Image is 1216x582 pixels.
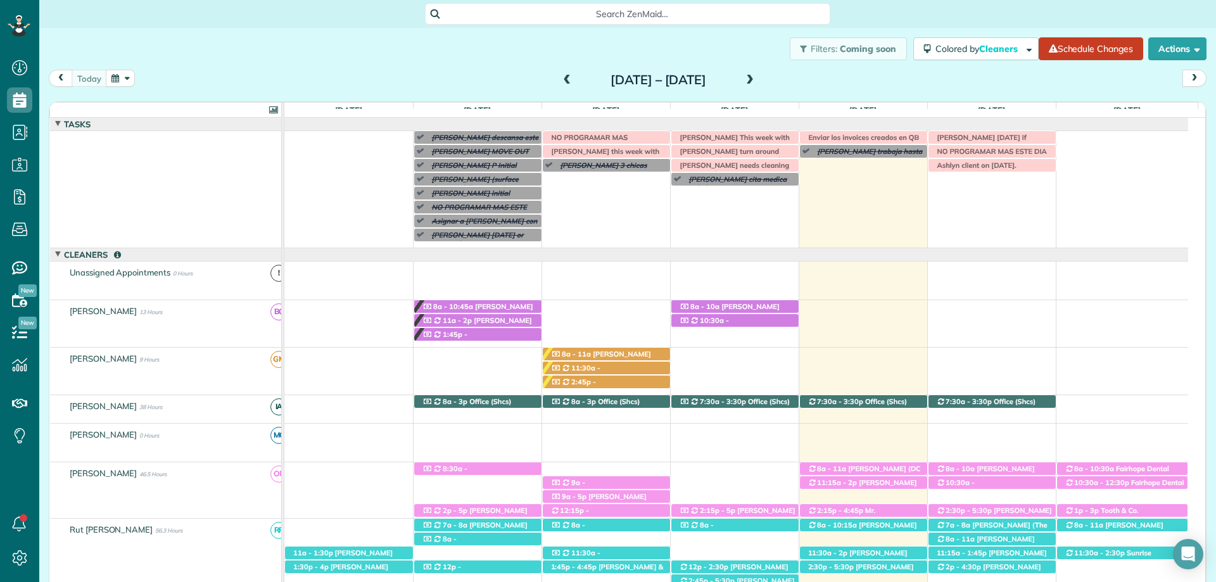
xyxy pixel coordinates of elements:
[590,105,622,115] span: [DATE]
[561,350,592,358] span: 8a - 11a
[699,397,747,406] span: 7:30a - 3:30p
[550,521,586,538] span: 8a - 11:15a
[414,395,541,408] div: 11940 [US_STATE] 181 - Fairhope, AL, 36532
[270,265,288,282] span: !
[139,308,162,315] span: 13 Hours
[422,330,468,348] span: 1:45p - 4:45p
[293,548,393,566] span: [PERSON_NAME] ([PHONE_NUMBER])
[683,175,787,193] span: [PERSON_NAME] cita medica toda la manana
[442,521,468,529] span: 7a - 8a
[928,547,1056,560] div: [STREET_ADDRESS]
[414,504,541,517] div: [GEOGRAPHIC_DATA] sub - [GEOGRAPHIC_DATA]
[422,316,532,334] span: [PERSON_NAME] ([PHONE_NUMBER])
[270,522,288,539] span: RP
[67,524,155,535] span: Rut [PERSON_NAME]
[928,476,1056,490] div: [STREET_ADDRESS]
[807,562,914,580] span: [PERSON_NAME] ([PHONE_NUMBER])
[442,397,468,406] span: 8a - 3p
[543,504,670,517] div: [STREET_ADDRESS]
[426,175,523,220] span: [PERSON_NAME] (surface cleaning-full service charge. master bath please work it floor)
[718,105,750,115] span: [DATE]
[699,506,736,515] span: 2:15p - 5p
[936,521,1048,538] span: [PERSON_NAME] (The Verandas)
[414,533,541,546] div: [STREET_ADDRESS]
[550,377,597,395] span: 2:45p - 5:45p
[936,548,1047,576] span: [PERSON_NAME] (DDN Renovations LLC) ([PHONE_NUMBER])
[674,161,790,179] span: [PERSON_NAME] needs cleaning [DATE] and [DATE]
[61,250,123,260] span: Cleaners
[422,339,501,357] span: [PERSON_NAME] ([PHONE_NUMBER])
[426,231,524,258] span: [PERSON_NAME] [DATE] or [DATE] if not [DATE] as discussed is ok
[422,506,528,524] span: [PERSON_NAME] ([PHONE_NUMBER])
[422,543,505,561] span: [PERSON_NAME] ([PHONE_NUMBER])
[285,547,413,560] div: [STREET_ADDRESS]
[461,105,493,115] span: [DATE]
[816,521,858,529] span: 8a - 10:15a
[931,161,1017,170] span: Ashlyn client on [DATE].
[173,270,193,277] span: 0 Hours
[550,397,640,415] span: Office (Shcs) ([PHONE_NUMBER])
[442,506,468,515] span: 2p - 5p
[543,376,670,389] div: [STREET_ADDRESS]
[550,562,598,571] span: 1:45p - 4:45p
[550,492,647,510] span: [PERSON_NAME] ([PHONE_NUMBER])
[579,73,738,87] h2: [DATE] – [DATE]
[543,547,670,560] div: [STREET_ADDRESS][PERSON_NAME][PERSON_NAME]
[543,362,670,375] div: [STREET_ADDRESS]
[550,350,651,367] span: [PERSON_NAME] ([PHONE_NUMBER])
[816,464,847,473] span: 8a - 11a
[426,189,511,198] span: [PERSON_NAME] initial
[936,464,1035,482] span: [PERSON_NAME] ([PHONE_NUMBER])
[674,147,794,165] span: [PERSON_NAME] turn around [DATE], needs last minute booking
[679,529,763,547] span: [PERSON_NAME] ([PHONE_NUMBER])
[936,535,1035,552] span: [PERSON_NAME] ([PHONE_NUMBER])
[18,284,37,297] span: New
[293,562,329,571] span: 1:30p - 4p
[139,356,159,363] span: 9 Hours
[800,547,927,560] div: [STREET_ADDRESS]
[332,105,365,115] span: [DATE]
[945,562,982,571] span: 2p - 4:30p
[816,397,864,406] span: 7:30a - 3:30p
[800,462,927,476] div: [STREET_ADDRESS]
[543,395,670,408] div: 11940 [US_STATE] 181 - Fairhope, AL, 36532
[945,535,975,543] span: 8a - 11a
[1057,504,1188,517] div: [STREET_ADDRESS]
[800,519,927,532] div: [STREET_ADDRESS]
[811,147,923,165] span: [PERSON_NAME] trabaja hasta hoy
[422,535,457,552] span: 8a - 11:30a
[690,302,720,311] span: 8a - 10a
[550,487,634,505] span: [PERSON_NAME] ([PHONE_NUMBER])
[1073,464,1115,473] span: 8a - 10:30a
[847,105,879,115] span: [DATE]
[679,316,730,334] span: 10:30a - 12:45p
[139,432,159,439] span: 0 Hours
[807,397,908,415] span: Office (Shcs) ([PHONE_NUMBER])
[545,133,629,142] span: NO PROGRAMAR MAS
[679,397,790,415] span: Office (Shcs) ([PHONE_NUMBER])
[550,557,630,575] span: [PERSON_NAME] ([PHONE_NUMBER])
[928,560,1056,574] div: [STREET_ADDRESS]
[270,351,288,368] span: GM
[674,133,790,151] span: [PERSON_NAME] This week with [PERSON_NAME]
[550,364,601,381] span: 11:30a - 2:30p
[67,306,140,316] span: [PERSON_NAME]
[561,492,587,501] span: 9a - 5p
[811,43,837,54] span: Filters:
[1065,478,1184,496] span: Fairhope Dental Associates ([PHONE_NUMBER])
[800,476,927,490] div: [STREET_ADDRESS]
[1065,521,1163,538] span: [PERSON_NAME] ([PHONE_NUMBER])
[936,478,975,496] span: 10:30a - 1:45p
[414,328,541,341] div: [STREET_ADDRESS]
[270,465,288,483] span: OP
[800,395,927,408] div: 11940 [US_STATE] 181 - Fairhope, AL, 36532
[671,504,799,517] div: [STREET_ADDRESS]
[422,397,512,415] span: Office (Shcs) ([PHONE_NUMBER])
[975,105,1008,115] span: [DATE]
[1073,548,1125,557] span: 11:30a - 2:30p
[422,473,505,491] span: [PERSON_NAME] ([PHONE_NUMBER])
[18,317,37,329] span: New
[928,519,1056,532] div: [STREET_ADDRESS]
[802,133,920,142] span: Enviar los invoices creados en QB
[293,562,388,580] span: [PERSON_NAME] ([PHONE_NUMBER])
